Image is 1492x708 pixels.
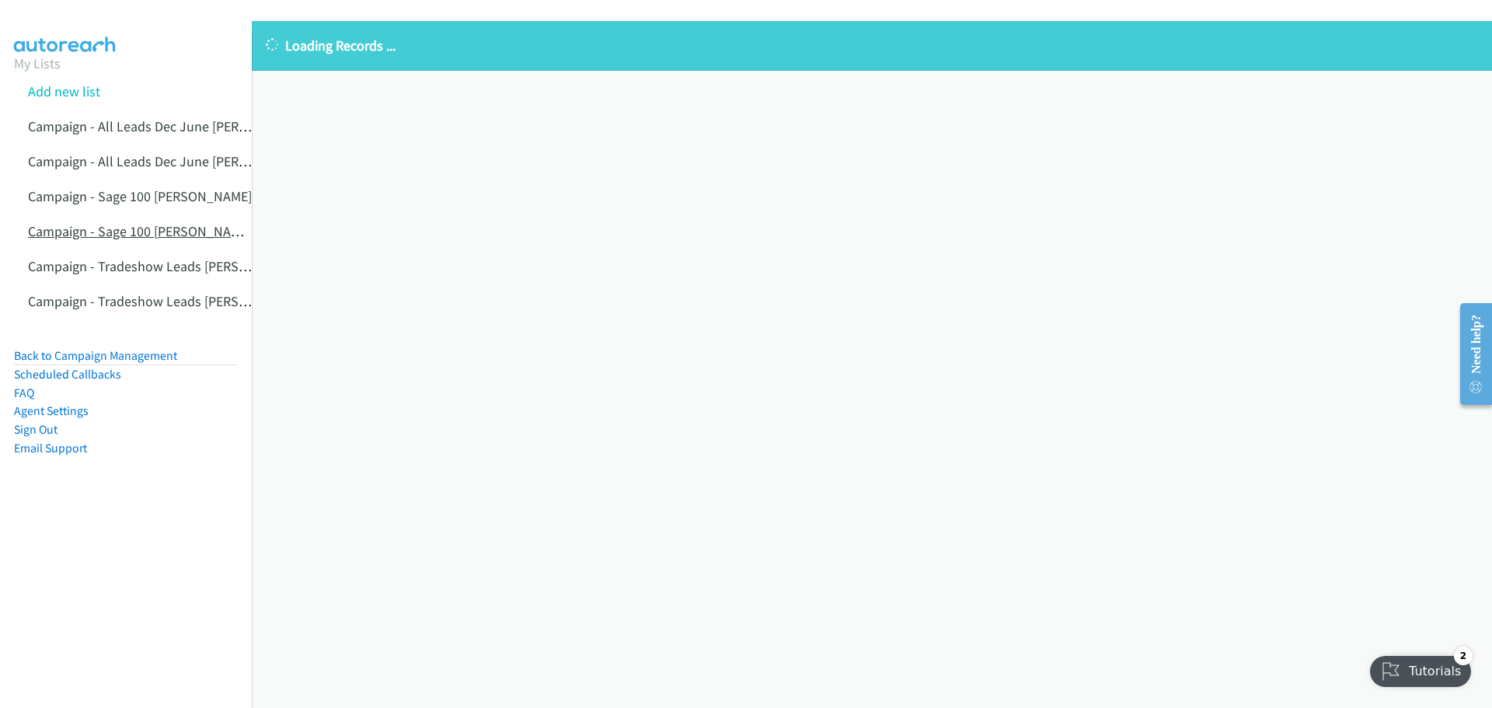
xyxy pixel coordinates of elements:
[14,441,87,455] a: Email Support
[28,117,310,135] a: Campaign - All Leads Dec June [PERSON_NAME]
[266,35,1478,56] p: Loading Records ...
[28,292,347,310] a: Campaign - Tradeshow Leads [PERSON_NAME] Cloned
[14,403,89,418] a: Agent Settings
[1361,640,1480,696] iframe: Checklist
[14,422,58,437] a: Sign Out
[14,54,61,72] a: My Lists
[28,82,100,100] a: Add new list
[1447,292,1492,416] iframe: Resource Center
[28,187,252,205] a: Campaign - Sage 100 [PERSON_NAME]
[28,152,355,170] a: Campaign - All Leads Dec June [PERSON_NAME] Cloned
[28,222,297,240] a: Campaign - Sage 100 [PERSON_NAME] Cloned
[28,257,302,275] a: Campaign - Tradeshow Leads [PERSON_NAME]
[14,348,177,363] a: Back to Campaign Management
[14,385,34,400] a: FAQ
[14,367,121,382] a: Scheduled Callbacks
